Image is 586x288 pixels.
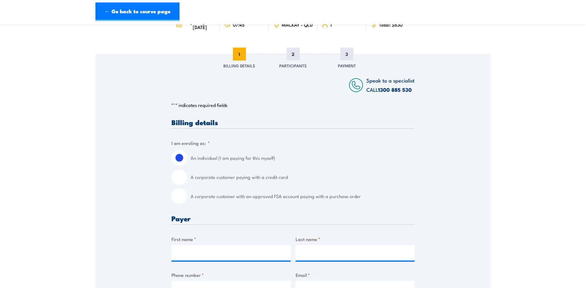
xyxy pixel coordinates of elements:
span: Billing Details [223,62,255,69]
label: First name [171,235,291,243]
legend: I am enroling as: [171,139,210,146]
span: Payment [338,62,356,69]
span: 3 [340,48,353,61]
span: MACKAY - QLD [282,22,313,27]
h3: Billing details [171,119,415,126]
span: [DATE] & [DATE] [184,19,216,30]
span: 2 [287,48,300,61]
label: An individual (I am paying for this myself) [191,150,415,166]
h3: Payer [171,215,415,222]
span: 1 [330,22,332,27]
a: ← Go back to course page [95,2,179,21]
a: 1300 885 530 [378,86,412,94]
span: 07:45 [233,22,245,27]
span: Speak to a specialist CALL [366,76,415,93]
label: A corporate customer paying with a credit card [191,169,415,185]
label: Phone number [171,271,291,278]
label: Email [296,271,415,278]
span: Participants [279,62,307,69]
label: Last name [296,235,415,243]
span: 1 [233,48,246,61]
span: Total: $630 [379,22,403,27]
p: " " indicates required fields [171,102,415,108]
label: A corporate customer with an approved FSA account paying with a purchase order [191,188,415,204]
